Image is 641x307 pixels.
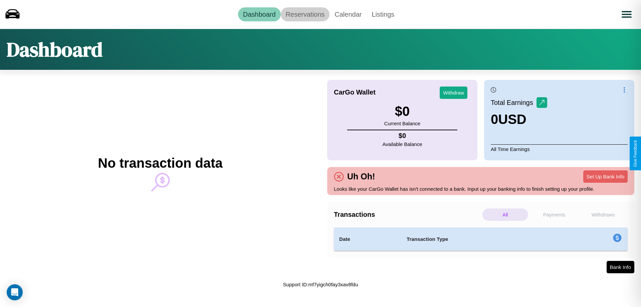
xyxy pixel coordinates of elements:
button: Open menu [617,5,636,24]
h3: $ 0 [384,104,420,119]
p: Support ID: mf7yigch0fay3xav8fdu [283,280,358,289]
p: Total Earnings [491,97,537,109]
h4: Transaction Type [407,235,558,243]
h4: Transactions [334,211,481,218]
p: Current Balance [384,119,420,128]
h2: No transaction data [98,156,222,171]
h4: Date [339,235,396,243]
div: Give Feedback [633,140,638,167]
h4: Uh Oh! [344,172,378,181]
p: All [482,208,528,221]
a: Calendar [330,7,367,21]
a: Dashboard [238,7,281,21]
p: Available Balance [383,140,422,149]
p: Payments [531,208,577,221]
button: Bank Info [607,261,634,273]
table: simple table [334,227,628,251]
a: Listings [367,7,399,21]
p: Looks like your CarGo Wallet has isn't connected to a bank. Input up your banking info to finish ... [334,184,628,193]
h4: $ 0 [383,132,422,140]
h1: Dashboard [7,36,102,63]
a: Reservations [281,7,330,21]
h3: 0 USD [491,112,547,127]
p: All Time Earnings [491,144,628,154]
button: Set Up Bank Info [583,170,628,183]
h4: CarGo Wallet [334,89,376,96]
p: Withdraws [580,208,626,221]
button: Withdraw [440,87,467,99]
div: Open Intercom Messenger [7,284,23,300]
